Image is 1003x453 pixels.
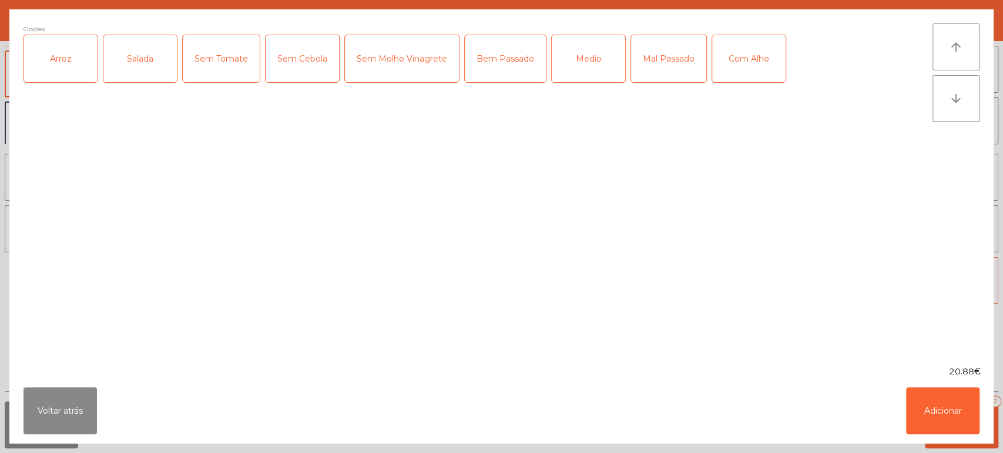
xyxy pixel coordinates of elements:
[712,35,786,82] div: Com Alho
[24,23,45,35] span: Opções
[949,40,963,54] i: arrow_upward
[266,35,339,82] div: Sem Cebola
[345,35,459,82] div: Sem Molho Vinagrete
[9,366,994,378] div: 20.88€
[24,387,97,434] button: Voltar atrás
[631,35,706,82] div: Mal Passado
[906,387,979,434] button: Adicionar
[103,35,177,82] div: Salada
[552,35,625,82] div: Medio
[932,75,979,122] button: arrow_downward
[465,35,546,82] div: Bem Passado
[949,92,963,106] i: arrow_downward
[183,35,260,82] div: Sem Tomate
[24,35,98,82] div: Arroz
[932,23,979,70] button: arrow_upward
